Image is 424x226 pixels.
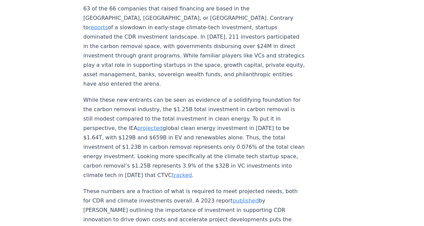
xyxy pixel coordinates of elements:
[233,197,259,204] a: published
[83,95,305,180] p: While these new entrants can be seen as evidence of a solidifying foundation for the carbon remov...
[83,4,305,89] p: 63 of the 66 companies that raised financing are based in the [GEOGRAPHIC_DATA], [GEOGRAPHIC_DATA...
[137,125,163,131] a: projected
[172,172,192,178] a: tracked
[89,24,108,31] a: reports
